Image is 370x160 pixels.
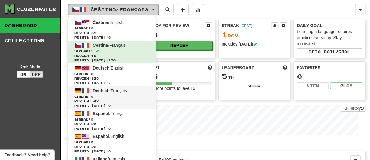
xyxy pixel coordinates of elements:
[330,82,362,89] button: Play
[341,105,365,112] a: Full History
[240,24,252,28] a: (CEST)
[93,20,108,25] span: Čeština
[146,31,212,39] div: 58
[93,20,123,25] span: / English
[91,49,93,53] span: 1
[93,66,125,70] span: / English
[74,81,149,85] span: Points [DATE]: 0
[74,145,149,149] span: Review: 20
[91,117,93,121] span: 0
[74,99,149,104] span: Review: 342
[318,49,338,54] span: a daily
[93,111,109,116] span: Español
[222,30,228,39] span: 1
[74,126,149,131] span: Points [DATE]: 0
[74,58,149,63] span: Points [DATE]: 136
[74,35,149,40] span: Points [DATE]: 0
[93,43,126,48] span: / Français
[68,86,156,109] a: Deutsch/FrançaisStreak:0 Review:342Points [DATE]:0
[68,4,159,15] button: Čeština/Français
[74,76,149,81] span: Review: 130
[91,72,93,76] span: 0
[192,4,204,15] button: More stats
[74,26,149,31] span: Streak:
[93,88,110,93] span: Deutsch
[146,85,212,91] div: 211 more points to level 16
[74,149,149,154] span: Points [DATE]: 0
[68,63,156,86] a: Deutsch/EnglishStreak:0 Review:130Points [DATE]:0
[222,65,255,71] span: Leaderboard
[283,65,287,71] span: This week in points, UTC
[297,29,362,47] div: Learning a language requires practice every day. Stay motivated!
[91,140,93,144] span: 0
[74,104,149,108] span: Points [DATE]: 0
[222,83,287,89] button: View
[146,41,212,50] button: Review
[17,71,30,78] button: On
[146,73,212,80] div: 15
[74,53,149,58] span: Review: 58
[297,22,362,29] div: Daily Goal
[146,22,205,29] div: Ready for Review
[68,41,156,63] a: Čeština/FrançaisStreak:1 Review:58Points [DATE]:136
[74,117,149,122] span: Streak:
[297,73,362,80] div: 0
[297,65,362,71] div: Favorites
[222,72,228,80] span: 5
[297,48,362,55] button: Seta dailygoal
[74,94,149,99] span: Streak:
[177,4,189,15] button: Add sentence to collection
[222,22,271,29] div: Streak
[222,31,287,39] div: Day
[68,132,156,155] a: Español/EnglishStreak:0 Review:20Points [DATE]:0
[222,41,287,47] div: Includes [DATE]!
[208,65,212,71] span: Score more points to level up
[90,7,149,12] span: Čeština / Français
[93,134,124,139] span: / English
[74,72,149,76] span: Streak:
[30,71,43,78] button: Off
[91,26,93,30] span: 0
[93,111,127,116] span: / Français
[93,134,109,139] span: Español
[74,49,149,53] span: Streak:
[74,31,149,35] span: Review: 38
[74,122,149,126] span: Review: 20
[74,140,149,145] span: Streak:
[68,18,156,41] a: Čeština/EnglishStreak:0 Review:38Points [DATE]:0
[68,141,365,148] p: In Progress
[17,6,56,12] div: Clozemaster
[68,109,156,132] a: Español/FrançaisStreak:0 Review:20Points [DATE]:0
[5,63,55,70] div: Dark Mode
[93,88,127,93] span: / Français
[93,66,110,70] span: Deutsch
[4,152,50,158] span: Open feedback widget
[222,73,287,80] div: th
[91,95,93,98] span: 0
[162,4,174,15] button: Search sentences
[93,43,108,48] span: Čeština
[297,82,329,89] button: View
